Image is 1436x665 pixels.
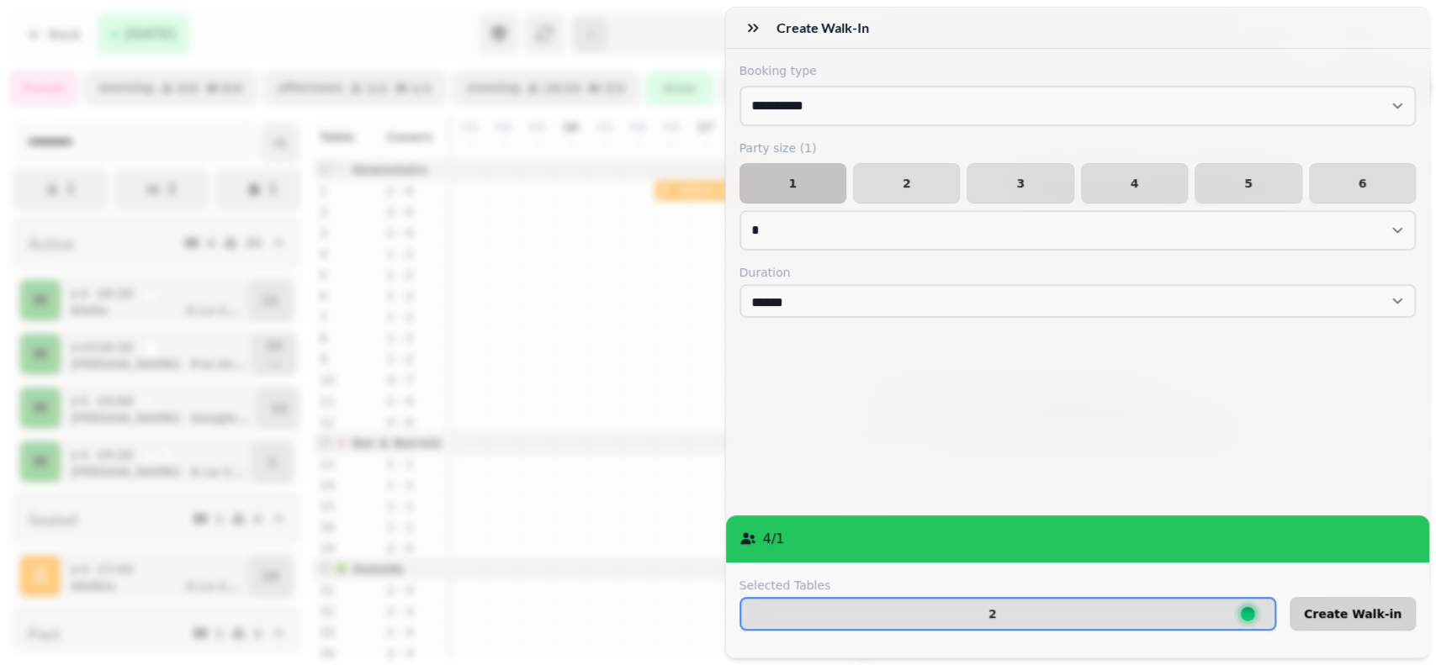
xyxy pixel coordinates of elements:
[739,264,1417,281] label: Duration
[776,18,876,38] h3: Create Walk-in
[1290,597,1416,631] button: Create Walk-in
[853,163,960,203] button: 2
[739,62,1417,79] label: Booking type
[1209,177,1287,189] span: 5
[1323,177,1402,189] span: 6
[763,529,785,549] p: 4 / 1
[988,608,997,620] p: 2
[867,177,946,189] span: 2
[1081,163,1188,203] button: 4
[981,177,1059,189] span: 3
[739,163,846,203] button: 1
[1195,163,1301,203] button: 5
[754,177,832,189] span: 1
[967,163,1073,203] button: 3
[739,597,1276,631] button: 2
[1095,177,1174,189] span: 4
[739,140,1417,156] label: Party size ( 1 )
[1304,608,1402,620] span: Create Walk-in
[739,577,1276,594] label: Selected Tables
[1309,163,1416,203] button: 6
